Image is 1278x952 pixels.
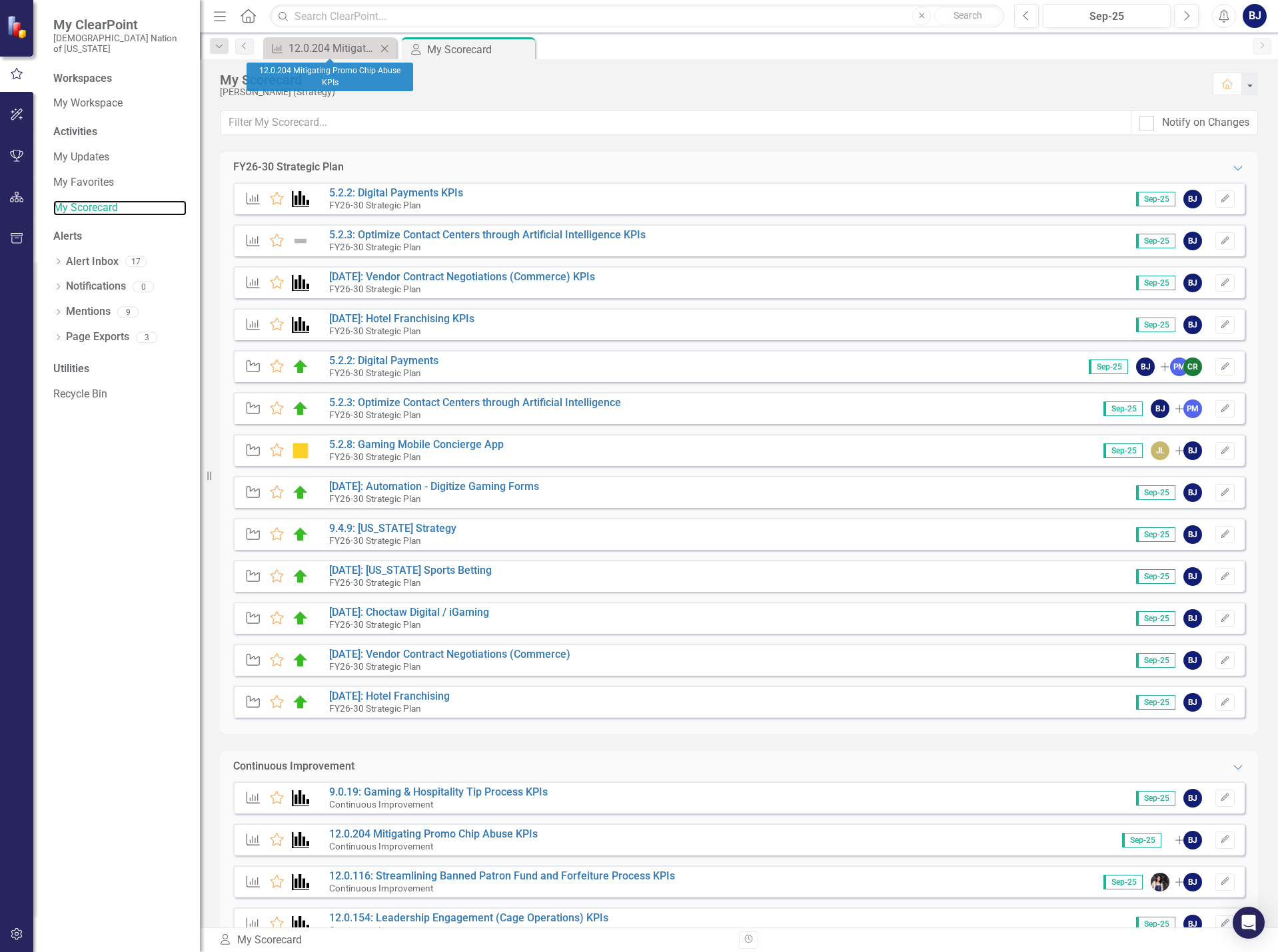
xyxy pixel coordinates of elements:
img: Performance Management [292,317,309,333]
a: 5.2.8: Gaming Mobile Concierge App [329,438,504,451]
div: BJ [1183,831,1202,849]
div: BJ [1183,232,1202,250]
span: Sep-25 [1103,401,1143,416]
div: BJ [1183,316,1202,334]
small: FY26-30 Strategic Plan [329,242,421,252]
a: 12.0.116: Streamlining Banned Patron Fund and Forfeiture Process KPIs [329,869,675,882]
span: Search [954,10,982,21]
small: FY26-30 Strategic Plan [329,577,421,588]
div: My Scorecard [220,73,1199,87]
small: FY26-30 Strategic Plan [329,367,421,378]
span: Sep-25 [1136,917,1175,931]
img: Performance Management [292,191,309,207]
div: Continuous Improvement [233,759,354,774]
span: Sep-25 [1103,443,1143,458]
div: Utilities [53,361,187,377]
small: Continuous Improvement [329,799,433,810]
div: BJ [1183,693,1202,712]
div: PM [1170,357,1189,376]
span: Sep-25 [1103,875,1143,889]
span: Sep-25 [1136,695,1175,710]
div: BJ [1183,274,1202,292]
div: BJ [1183,483,1202,502]
a: [DATE]: Hotel Franchising KPIs [329,312,474,325]
span: Sep-25 [1136,485,1175,500]
span: Sep-25 [1136,569,1175,584]
div: 9 [117,306,139,318]
div: 12.0.204 Mitigating Promo Chip Abuse KPIs [289,40,376,57]
small: FY26-30 Strategic Plan [329,703,421,714]
div: PM [1183,399,1202,418]
button: Sep-25 [1043,4,1171,28]
img: Not Defined [292,233,309,249]
a: [DATE]: Choctaw Digital / iGaming [329,606,489,618]
div: 17 [125,256,147,268]
input: Search ClearPoint... [270,5,1004,28]
span: Sep-25 [1122,833,1161,847]
div: 0 [133,281,154,292]
small: FY26-30 Strategic Plan [329,535,421,546]
small: Continuous Improvement [329,883,433,893]
a: Mentions [66,304,111,320]
img: On Target [292,610,309,626]
div: Open Intercom Messenger [1233,907,1265,939]
div: BJ [1183,441,1202,460]
a: [DATE]: Hotel Franchising [329,690,450,702]
div: My Scorecard [427,41,532,58]
div: BJ [1151,399,1169,418]
img: Performance Management [292,790,309,806]
a: My Favorites [53,175,187,190]
div: Workspaces [53,71,112,87]
img: Performance Management [292,275,309,291]
span: Sep-25 [1136,192,1175,206]
button: Search [934,7,1001,25]
small: FY26-30 Strategic Plan [329,493,421,504]
small: [DEMOGRAPHIC_DATA] Nation of [US_STATE] [53,33,187,55]
a: 5.2.2: Digital Payments [329,354,438,367]
span: Sep-25 [1136,234,1175,248]
span: Sep-25 [1089,359,1128,374]
img: On Target [292,527,309,543]
small: FY26-30 Strategic Plan [329,451,421,462]
a: 5.2.2: Digital Payments KPIs [329,186,463,199]
img: On Target [292,485,309,501]
a: My Workspace [53,96,187,111]
img: Caution [292,443,309,459]
div: BJ [1183,789,1202,808]
small: FY26-30 Strategic Plan [329,326,421,336]
a: [DATE]: Vendor Contract Negotiations (Commerce) [329,648,570,660]
div: BJ [1183,873,1202,891]
img: Performance Management [292,874,309,890]
small: FY26-30 Strategic Plan [329,284,421,294]
button: BJ [1243,4,1267,28]
a: 9.0.19: Gaming & Hospitality Tip Process KPIs [329,786,548,798]
span: Sep-25 [1136,527,1175,542]
img: Layla Freeman [1151,873,1169,891]
a: 5.2.3: Optimize Contact Centers through Artificial Intelligence KPIs [329,228,646,241]
div: BJ [1183,525,1202,544]
img: On Target [292,359,309,375]
span: Sep-25 [1136,276,1175,290]
img: Performance Management [292,916,309,932]
div: 12.0.204 Mitigating Promo Chip Abuse KPIs [247,63,413,91]
small: FY26-30 Strategic Plan [329,661,421,672]
small: FY26-30 Strategic Plan [329,409,421,420]
div: BJ [1183,651,1202,670]
img: On Target [292,652,309,668]
div: Alerts [53,229,187,244]
img: On Target [292,569,309,585]
div: JL [1151,441,1169,460]
input: Filter My Scorecard... [220,111,1131,135]
span: Sep-25 [1136,653,1175,668]
img: On Target [292,694,309,710]
span: Sep-25 [1136,611,1175,626]
a: [DATE]: Vendor Contract Negotiations (Commerce) KPIs [329,270,595,283]
div: Notify on Changes [1162,115,1249,130]
a: 5.2.3: Optimize Contact Centers through Artificial Intelligence [329,396,621,409]
a: 12.0.154: Leadership Engagement (Cage Operations) KPIs [329,911,608,924]
span: Sep-25 [1136,318,1175,332]
a: [DATE]: [US_STATE] Sports Betting [329,564,492,577]
div: BJ [1183,609,1202,628]
small: Continuous Improvement [329,841,433,851]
